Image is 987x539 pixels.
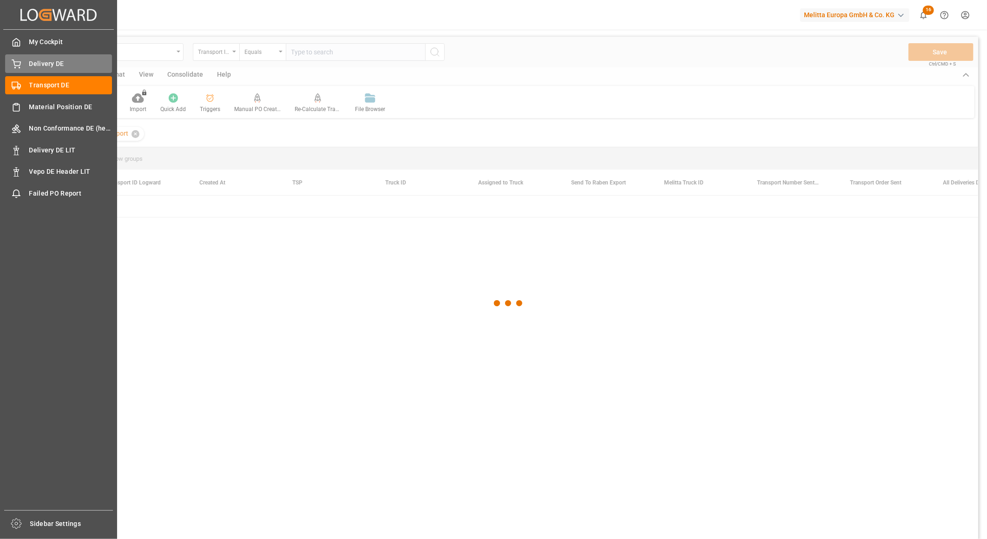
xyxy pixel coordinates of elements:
[923,6,934,15] span: 16
[29,189,112,198] span: Failed PO Report
[29,102,112,112] span: Material Position DE
[5,54,112,72] a: Delivery DE
[29,145,112,155] span: Delivery DE LIT
[800,6,913,24] button: Melitta Europa GmbH & Co. KG
[5,76,112,94] a: Transport DE
[30,519,113,529] span: Sidebar Settings
[5,184,112,202] a: Failed PO Report
[5,119,112,138] a: Non Conformance DE (header)
[5,33,112,51] a: My Cockpit
[29,37,112,47] span: My Cockpit
[913,5,934,26] button: show 16 new notifications
[29,59,112,69] span: Delivery DE
[29,124,112,133] span: Non Conformance DE (header)
[5,163,112,181] a: Vepo DE Header LIT
[800,8,909,22] div: Melitta Europa GmbH & Co. KG
[29,167,112,177] span: Vepo DE Header LIT
[5,141,112,159] a: Delivery DE LIT
[29,80,112,90] span: Transport DE
[5,98,112,116] a: Material Position DE
[934,5,955,26] button: Help Center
